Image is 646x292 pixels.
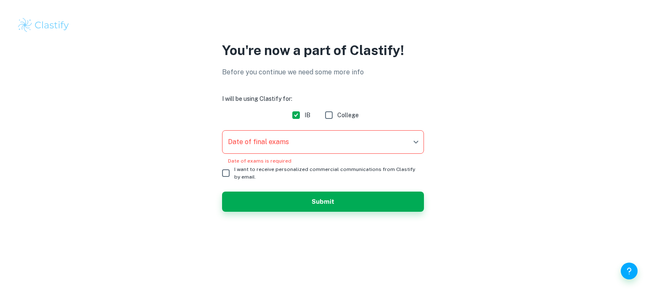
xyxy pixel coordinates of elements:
[621,263,638,279] button: Help and Feedback
[17,17,70,34] img: Clastify logo
[222,67,424,77] p: Before you continue we need some more info
[228,157,418,165] p: Date of exams is required
[17,17,629,34] a: Clastify logo
[222,192,424,212] button: Submit
[304,110,310,120] span: IB
[222,94,424,103] h6: I will be using Clastify for:
[337,110,359,120] span: College
[234,166,417,181] span: I want to receive personalized commercial communications from Clastify by email.
[222,40,424,61] p: You're now a part of Clastify!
